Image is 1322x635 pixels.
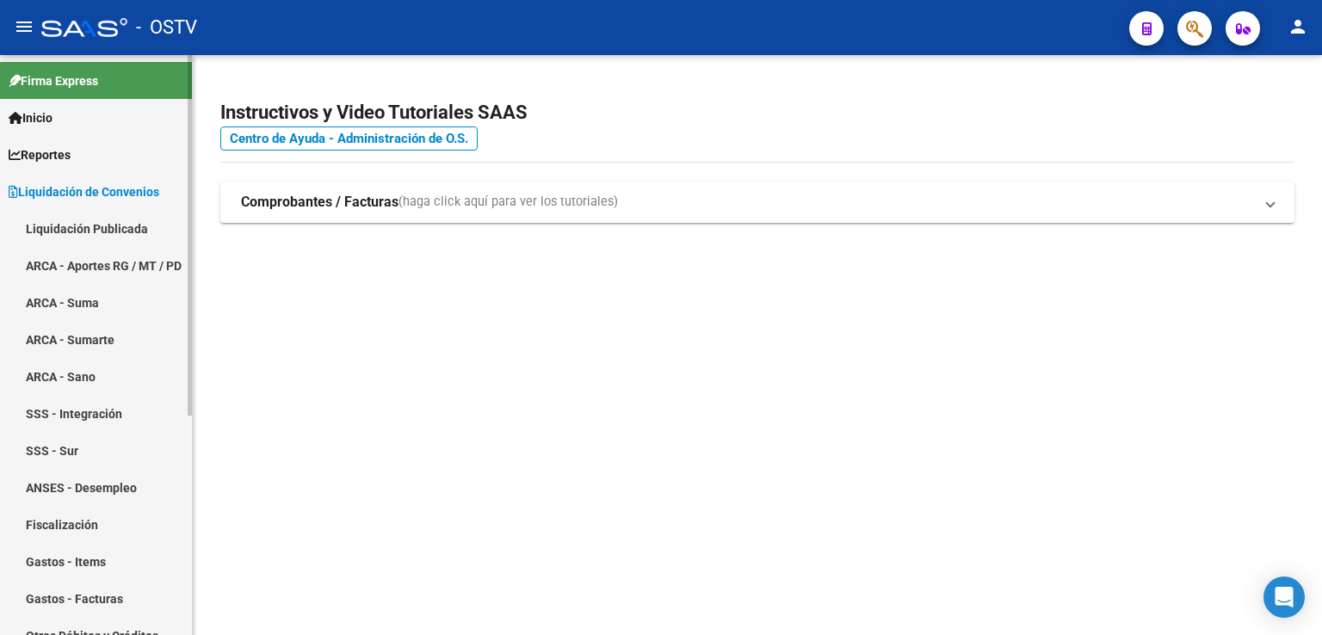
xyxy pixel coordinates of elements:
span: Inicio [9,108,53,127]
a: Centro de Ayuda - Administración de O.S. [220,126,478,151]
mat-icon: menu [14,16,34,37]
mat-expansion-panel-header: Comprobantes / Facturas(haga click aquí para ver los tutoriales) [220,182,1294,223]
mat-icon: person [1288,16,1308,37]
h2: Instructivos y Video Tutoriales SAAS [220,96,1294,129]
strong: Comprobantes / Facturas [241,193,398,212]
span: Firma Express [9,71,98,90]
span: - OSTV [136,9,197,46]
span: Reportes [9,145,71,164]
span: (haga click aquí para ver los tutoriales) [398,193,618,212]
span: Liquidación de Convenios [9,182,159,201]
div: Open Intercom Messenger [1263,576,1305,618]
